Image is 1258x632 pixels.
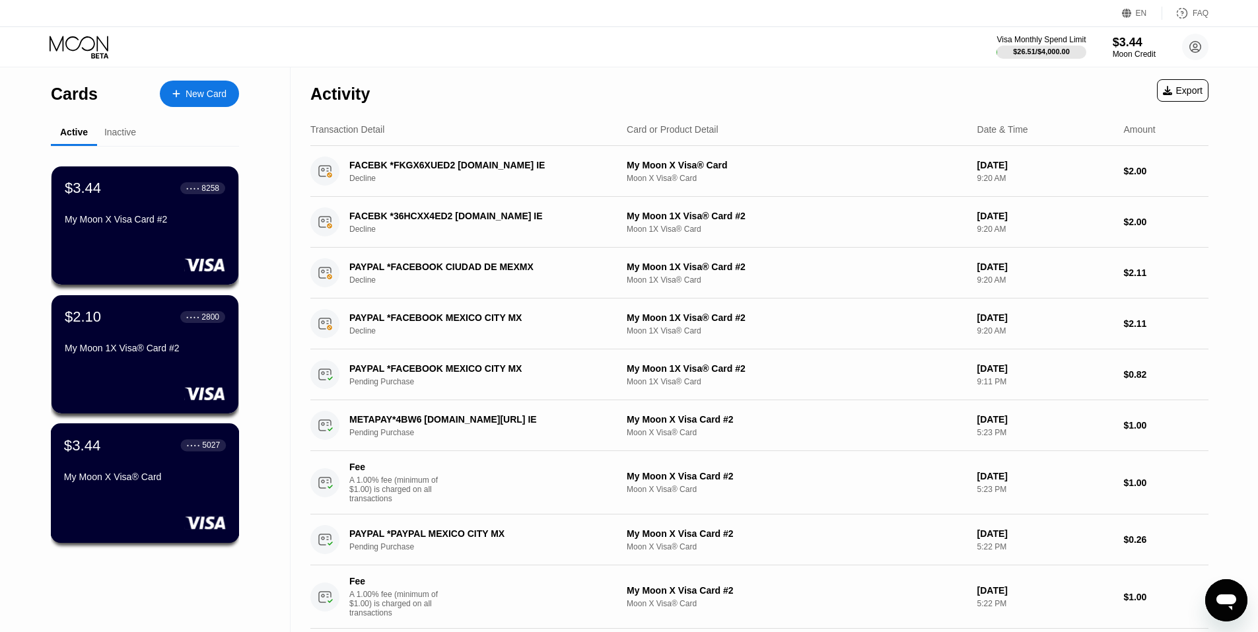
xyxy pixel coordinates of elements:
div: A 1.00% fee (minimum of $1.00) is charged on all transactions [349,590,448,617]
div: PAYPAL *FACEBOOK MEXICO CITY MX [349,363,606,374]
div: Moon X Visa® Card [627,485,967,494]
div: 5:22 PM [977,542,1113,551]
div: $2.11 [1123,267,1208,278]
div: [DATE] [977,211,1113,221]
div: New Card [186,88,227,100]
div: Moon 1X Visa® Card [627,377,967,386]
div: My Moon X Visa® Card [64,472,226,482]
div: My Moon 1X Visa® Card #2 [627,363,967,374]
div: 9:20 AM [977,225,1113,234]
div: [DATE] [977,585,1113,596]
div: Cards [51,85,98,104]
div: PAYPAL *FACEBOOK MEXICO CITY MX [349,312,606,323]
div: Decline [349,225,625,234]
div: $26.51 / $4,000.00 [1013,48,1070,55]
div: $1.00 [1123,592,1208,602]
div: FAQ [1162,7,1208,20]
div: My Moon 1X Visa® Card #2 [65,343,225,353]
div: $2.00 [1123,166,1208,176]
div: 5027 [202,440,220,450]
div: Visa Monthly Spend Limit [996,35,1086,44]
iframe: Button to launch messaging window [1205,579,1247,621]
div: Decline [349,326,625,335]
div: Transaction Detail [310,124,384,135]
div: $2.11 [1123,318,1208,329]
div: Export [1163,85,1203,96]
div: Pending Purchase [349,428,625,437]
div: ● ● ● ● [187,443,200,447]
div: New Card [160,81,239,107]
div: $3.44 [65,180,101,197]
div: Moon Credit [1113,50,1156,59]
div: Moon 1X Visa® Card [627,326,967,335]
div: PAYPAL *PAYPAL MEXICO CITY MX [349,528,606,539]
div: Pending Purchase [349,377,625,386]
div: FeeA 1.00% fee (minimum of $1.00) is charged on all transactionsMy Moon X Visa Card #2Moon X Visa... [310,565,1208,629]
div: FAQ [1193,9,1208,18]
div: My Moon X Visa Card #2 [65,214,225,225]
div: ● ● ● ● [186,186,199,190]
div: Inactive [104,127,136,137]
div: [DATE] [977,414,1113,425]
div: Activity [310,85,370,104]
div: $1.00 [1123,420,1208,431]
div: PAYPAL *FACEBOOK CIUDAD DE MEXMX [349,262,606,272]
div: [DATE] [977,312,1113,323]
div: $2.10● ● ● ●2800My Moon 1X Visa® Card #2 [52,295,238,413]
div: $2.10 [65,308,101,326]
div: EN [1122,7,1162,20]
div: My Moon X Visa® Card [627,160,967,170]
div: PAYPAL *FACEBOOK MEXICO CITY MXDeclineMy Moon 1X Visa® Card #2Moon 1X Visa® Card[DATE]9:20 AM$2.11 [310,298,1208,349]
div: $0.26 [1123,534,1208,545]
div: 9:20 AM [977,174,1113,183]
div: [DATE] [977,528,1113,539]
div: Card or Product Detail [627,124,718,135]
div: FACEBK *FKGX6XUED2 [DOMAIN_NAME] IE [349,160,606,170]
div: My Moon 1X Visa® Card #2 [627,262,967,272]
div: Moon X Visa® Card [627,599,967,608]
div: $0.82 [1123,369,1208,380]
div: Decline [349,275,625,285]
div: Fee [349,462,442,472]
div: My Moon 1X Visa® Card #2 [627,211,967,221]
div: Amount [1123,124,1155,135]
div: My Moon X Visa Card #2 [627,471,967,481]
div: PAYPAL *FACEBOOK CIUDAD DE MEXMXDeclineMy Moon 1X Visa® Card #2Moon 1X Visa® Card[DATE]9:20 AM$2.11 [310,248,1208,298]
div: ● ● ● ● [186,315,199,319]
div: My Moon X Visa Card #2 [627,585,967,596]
div: Pending Purchase [349,542,625,551]
div: $3.44● ● ● ●8258My Moon X Visa Card #2 [52,166,238,285]
div: 8258 [201,184,219,193]
div: [DATE] [977,363,1113,374]
div: 9:20 AM [977,275,1113,285]
div: $2.00 [1123,217,1208,227]
div: 9:11 PM [977,377,1113,386]
div: EN [1136,9,1147,18]
div: [DATE] [977,262,1113,272]
div: $1.00 [1123,477,1208,488]
div: A 1.00% fee (minimum of $1.00) is charged on all transactions [349,475,448,503]
div: [DATE] [977,471,1113,481]
div: [DATE] [977,160,1113,170]
div: Moon 1X Visa® Card [627,275,967,285]
div: Visa Monthly Spend Limit$26.51/$4,000.00 [996,35,1086,59]
div: FACEBK *FKGX6XUED2 [DOMAIN_NAME] IEDeclineMy Moon X Visa® CardMoon X Visa® Card[DATE]9:20 AM$2.00 [310,146,1208,197]
div: Moon X Visa® Card [627,174,967,183]
div: METAPAY*4BW6 [DOMAIN_NAME][URL] IEPending PurchaseMy Moon X Visa Card #2Moon X Visa® Card[DATE]5:... [310,400,1208,451]
div: $3.44Moon Credit [1113,36,1156,59]
div: 2800 [201,312,219,322]
div: Date & Time [977,124,1028,135]
div: Moon 1X Visa® Card [627,225,967,234]
div: FeeA 1.00% fee (minimum of $1.00) is charged on all transactionsMy Moon X Visa Card #2Moon X Visa... [310,451,1208,514]
div: Active [60,127,88,137]
div: My Moon X Visa Card #2 [627,528,967,539]
div: $3.44● ● ● ●5027My Moon X Visa® Card [52,424,238,542]
div: FACEBK *36HCXX4ED2 [DOMAIN_NAME] IEDeclineMy Moon 1X Visa® Card #2Moon 1X Visa® Card[DATE]9:20 AM... [310,197,1208,248]
div: Fee [349,576,442,586]
div: PAYPAL *PAYPAL MEXICO CITY MXPending PurchaseMy Moon X Visa Card #2Moon X Visa® Card[DATE]5:22 PM... [310,514,1208,565]
div: FACEBK *36HCXX4ED2 [DOMAIN_NAME] IE [349,211,606,221]
div: My Moon 1X Visa® Card #2 [627,312,967,323]
div: Export [1157,79,1208,102]
div: Moon X Visa® Card [627,428,967,437]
